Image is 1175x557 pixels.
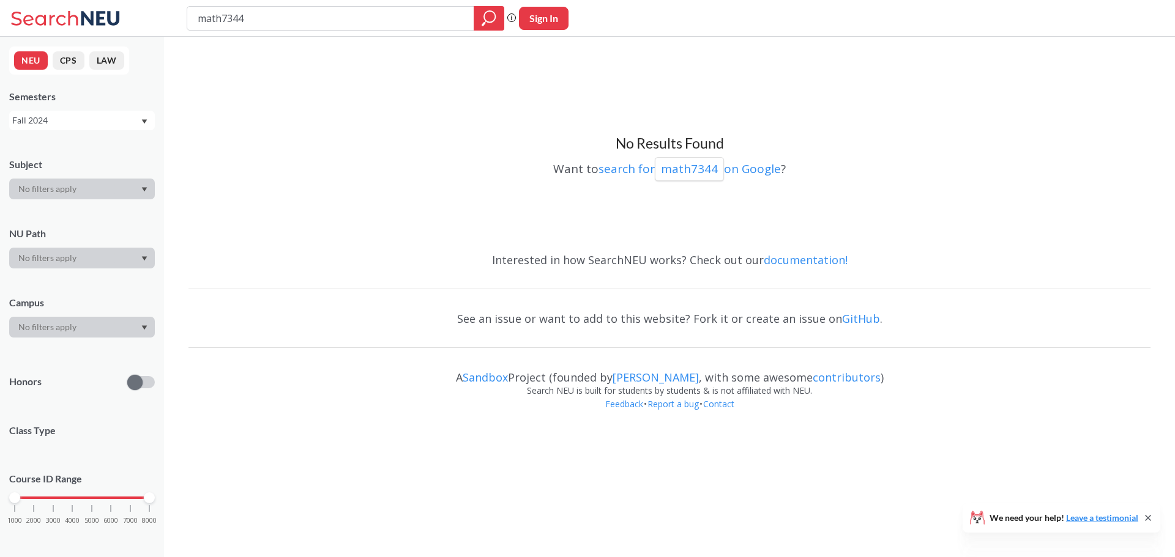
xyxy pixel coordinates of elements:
div: • • [188,397,1151,429]
span: 5000 [84,517,99,524]
button: LAW [89,51,124,70]
span: 1000 [7,517,22,524]
div: Semesters [9,90,155,103]
h3: No Results Found [188,135,1151,153]
div: Campus [9,296,155,309]
div: Dropdown arrow [9,179,155,199]
div: A Project (founded by , with some awesome ) [188,360,1151,384]
div: Dropdown arrow [9,317,155,338]
a: contributors [813,370,881,385]
div: Subject [9,158,155,171]
input: Class, professor, course number, "phrase" [196,8,465,29]
button: Sign In [519,7,569,30]
button: NEU [14,51,48,70]
span: 3000 [46,517,61,524]
div: Dropdown arrow [9,248,155,268]
span: 8000 [142,517,157,524]
span: 7000 [123,517,138,524]
a: Sandbox [463,370,508,385]
div: Search NEU is built for students by students & is not affiliated with NEU. [188,384,1151,397]
span: 4000 [65,517,80,524]
span: 2000 [26,517,41,524]
p: math7344 [661,161,718,177]
svg: Dropdown arrow [141,325,147,330]
div: Want to ? [188,153,1151,181]
span: 6000 [103,517,118,524]
a: GitHub [842,311,880,326]
div: Fall 2024 [12,114,140,127]
div: Interested in how SearchNEU works? Check out our [188,242,1151,278]
button: CPS [53,51,84,70]
a: [PERSON_NAME] [613,370,699,385]
div: Fall 2024Dropdown arrow [9,111,155,130]
svg: Dropdown arrow [141,187,147,192]
div: NU Path [9,227,155,240]
p: Course ID Range [9,472,155,486]
a: search formath7344on Google [599,161,781,177]
a: Feedback [605,398,644,410]
svg: magnifying glass [482,10,496,27]
a: Report a bug [647,398,699,410]
div: See an issue or want to add to this website? Fork it or create an issue on . [188,301,1151,336]
a: documentation! [764,253,848,267]
svg: Dropdown arrow [141,256,147,261]
div: magnifying glass [474,6,504,31]
p: Honors [9,375,42,389]
a: Contact [703,398,735,410]
svg: Dropdown arrow [141,119,147,124]
a: Leave a testimonial [1066,512,1138,523]
span: We need your help! [990,514,1138,522]
span: Class Type [9,424,155,437]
